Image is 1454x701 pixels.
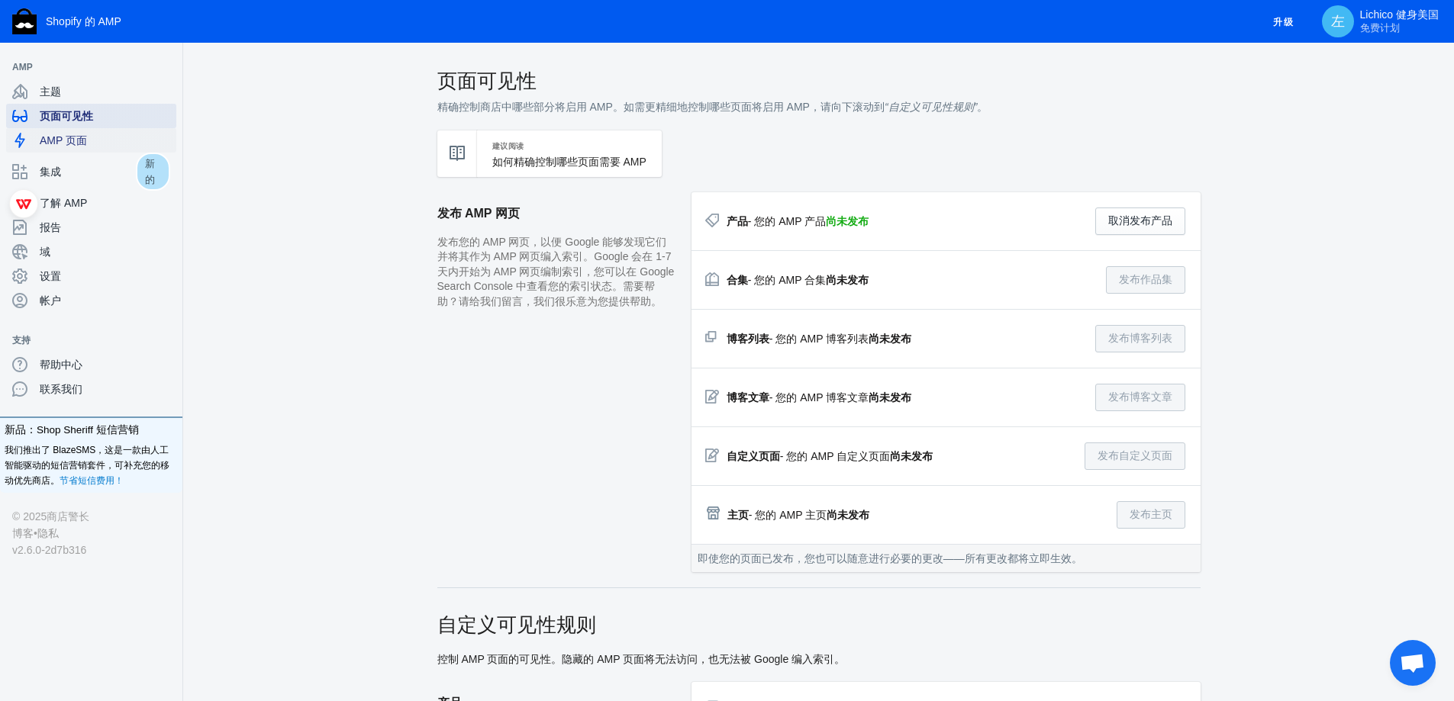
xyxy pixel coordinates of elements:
button: 发布博客文章 [1095,384,1185,411]
a: 博客 [12,525,34,542]
a: 帐户 [6,288,176,313]
button: 发布博客列表 [1095,325,1185,352]
font: - 您的 AMP 产品 [748,215,826,227]
div: 开放式聊天 [1390,640,1436,686]
font: - 您的 AMP 博客列表 [769,333,869,345]
font: 尚未发布 [827,509,869,521]
a: 设置 [6,264,176,288]
font: 报告 [40,221,61,233]
font: - 您的 AMP 合集 [748,274,826,286]
font: 发布博客文章 [1108,391,1172,403]
a: 如何精确控制哪些页面需要 AMP [492,156,646,168]
font: 发布作品集 [1119,273,1172,285]
font: 发布 AMP 网页 [437,207,520,220]
button: 发布自定义页面 [1085,442,1185,470]
font: 我们推出了 BlazeSMS，这是一款由人工智能驱动的短信营销套件，可补充您的移动优先商店。 [5,445,169,486]
button: 添加销售渠道 [155,64,179,70]
img: 商店警长标志 [12,8,37,34]
font: 集成 [40,166,61,178]
a: 报告 [6,215,176,240]
font: 节省短信费用！ [60,475,124,486]
font: 自定义页面 [727,450,780,462]
button: 取消发布产品 [1095,207,1185,235]
font: 帮助中心 [40,359,82,371]
button: 添加销售渠道 [155,337,179,343]
font: 主页 [727,509,749,521]
a: 页面可见性 [6,104,176,128]
font: 隐私 [37,527,59,539]
font: 发布博客列表 [1108,332,1172,344]
font: 博客 [12,527,34,539]
font: 左 [1331,14,1345,29]
font: 尚未发布 [826,274,869,286]
font: 尚未发布 [826,215,869,227]
font: 自定义可见性规则 [437,613,596,636]
a: 商店警长 [47,508,89,525]
a: 主题 [6,79,176,104]
font: AMP [12,62,33,72]
font: 发布主页 [1130,508,1172,520]
font: 。 [977,101,988,113]
font: 免费计划 [1360,23,1400,34]
font: - 您的 AMP 主页 [749,509,827,521]
a: 联系我们 [6,377,176,401]
font: 新品：Shop Sheriff 短信营销 [5,424,139,436]
font: v2.6.0-2d7b316 [12,544,86,556]
font: AMP 页面 [40,134,87,146]
font: 合集 [727,274,748,286]
font: 尚未发布 [869,391,911,404]
font: 了解 AMP [40,197,87,209]
font: 产品 [727,215,748,227]
font: 尚未发布 [869,333,911,345]
font: 域 [40,246,50,258]
font: 商店警长 [47,510,89,523]
font: © 2025 [12,510,47,523]
font: 支持 [12,335,31,346]
a: 节省短信费用！ [60,473,124,488]
font: 联系我们 [40,383,82,395]
font: 博客文章 [727,391,769,404]
font: 主题 [40,85,61,98]
font: 新的 [145,158,156,185]
font: 帐户 [40,294,61,307]
a: 了解 AMP [6,191,176,215]
font: Shopify 的 AMP [46,15,121,27]
font: Lichico 健身美国 [1360,8,1439,21]
font: 设置 [40,270,61,282]
font: 升级 [1273,17,1294,27]
button: 发布作品集 [1106,266,1185,294]
font: - 您的 AMP 自定义页面 [780,450,890,462]
font: 博客列表 [727,333,769,345]
button: 发布主页 [1117,501,1185,529]
font: “自定义可见性规则” [885,101,977,113]
font: 精确控制商店中哪些部分将启用 AMP。如需更精细地控制哪些页面将启用 AMP，请向下滚动到 [437,101,885,113]
font: 页面可见性 [437,69,537,92]
a: 隐私 [37,525,59,542]
a: 集成新的 [6,153,176,191]
font: 发布您的 AMP 网页，以便 Google 能够发现它们并将其作为 AMP 网页编入索引。Google 会在 1-7 天内开始为 AMP 网页编制索引，您可以在 Google Search Co... [437,236,675,307]
font: • [34,527,37,539]
font: 发布自定义页面 [1098,449,1172,461]
font: - 您的 AMP 博客文章 [769,391,869,404]
font: 即使您的页面已发布，您也可以随意进行必要的更改——所有更改都将立即生效。 [698,552,1082,564]
button: 升级 [1259,7,1308,35]
font: 页面可见性 [40,110,93,122]
font: 建议阅读 [492,142,524,150]
a: 域 [6,240,176,264]
font: 尚未发布 [890,450,933,462]
font: 控制 AMP 页面的可见性。隐藏的 AMP 页面将无法访问，也无法被 Google 编入索引。 [437,653,846,665]
font: 取消发布产品 [1108,214,1172,227]
a: AMP 页面 [6,128,176,153]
